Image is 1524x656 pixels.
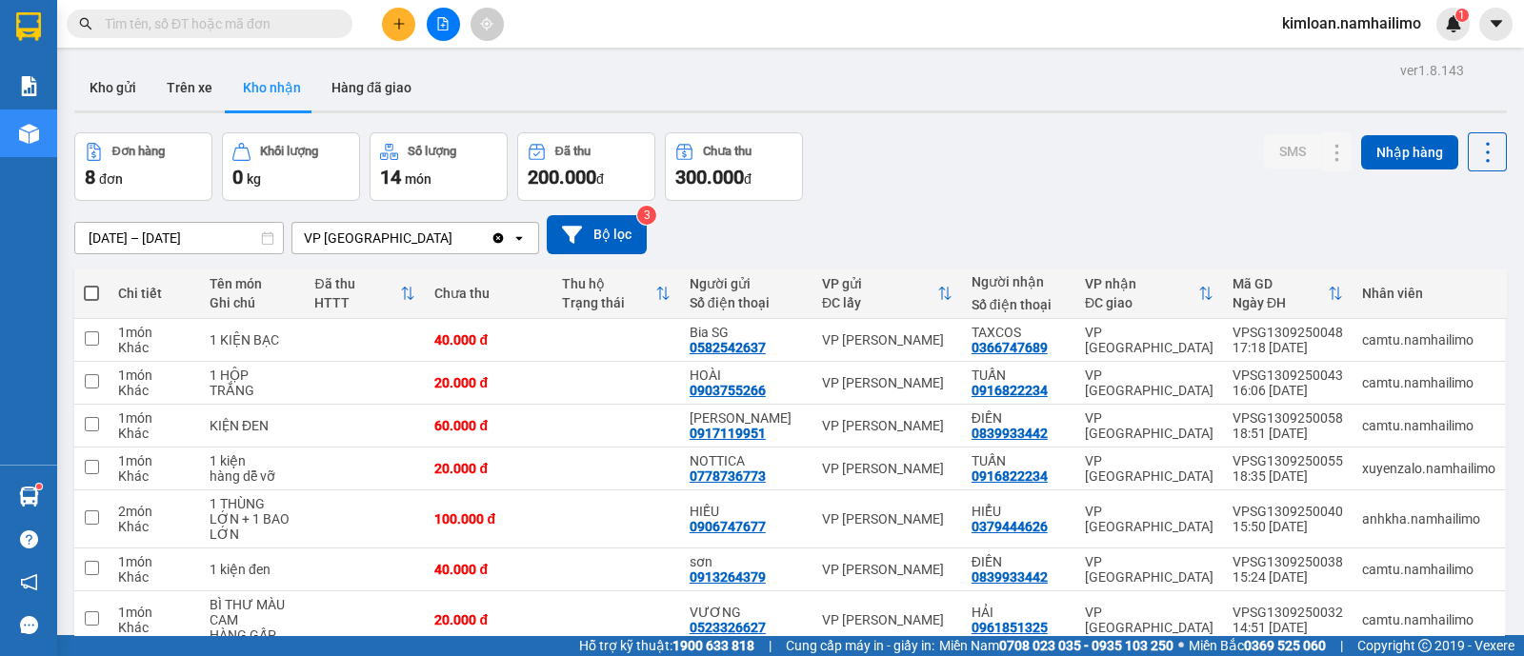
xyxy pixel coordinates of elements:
[434,461,543,476] div: 20.000 đ
[1362,332,1495,348] div: camtu.namhailimo
[118,426,190,441] div: Khác
[579,635,754,656] span: Hỗ trợ kỹ thuật:
[118,605,190,620] div: 1 món
[1085,605,1213,635] div: VP [GEOGRAPHIC_DATA]
[228,65,316,110] button: Kho nhận
[118,554,190,569] div: 1 món
[972,569,1048,585] div: 0839933442
[822,562,952,577] div: VP [PERSON_NAME]
[210,496,296,542] div: 1 THÙNG LỚN + 1 BAO LỚN
[972,340,1048,355] div: 0366747689
[1418,639,1432,652] span: copyright
[972,274,1066,289] div: Người nhận
[1361,135,1458,169] button: Nhập hàng
[36,484,42,489] sup: 1
[690,453,803,468] div: NOTTICA
[1400,60,1464,81] div: ver 1.8.143
[1362,461,1495,476] div: xuyenzalo.namhailimo
[304,229,452,248] div: VP [GEOGRAPHIC_DATA]
[1233,620,1343,635] div: 14:51 [DATE]
[118,340,190,355] div: Khác
[1189,635,1326,656] span: Miền Bắc
[105,13,330,34] input: Tìm tên, số ĐT hoặc mã đơn
[703,145,752,158] div: Chưa thu
[822,511,952,527] div: VP [PERSON_NAME]
[1233,504,1343,519] div: VPSG1309250040
[210,597,296,627] div: BÌ THƯ MÀU CAM
[1264,134,1321,169] button: SMS
[210,453,296,468] div: 1 kiện
[16,12,41,41] img: logo-vxr
[822,332,952,348] div: VP [PERSON_NAME]
[999,638,1173,653] strong: 0708 023 035 - 0935 103 250
[1479,8,1513,41] button: caret-down
[314,295,400,310] div: HTTT
[1362,418,1495,433] div: camtu.namhailimo
[260,145,318,158] div: Khối lượng
[232,166,243,189] span: 0
[210,295,296,310] div: Ghi chú
[20,530,38,548] span: question-circle
[454,229,456,248] input: Selected VP chợ Mũi Né.
[690,519,766,534] div: 0906747677
[1233,426,1343,441] div: 18:51 [DATE]
[19,76,39,96] img: solution-icon
[392,17,406,30] span: plus
[118,410,190,426] div: 1 món
[1244,638,1326,653] strong: 0369 525 060
[1455,9,1469,22] sup: 1
[1362,511,1495,527] div: anhkha.namhailimo
[690,620,766,635] div: 0523326627
[822,418,952,433] div: VP [PERSON_NAME]
[1233,383,1343,398] div: 16:06 [DATE]
[1085,554,1213,585] div: VP [GEOGRAPHIC_DATA]
[769,635,772,656] span: |
[672,638,754,653] strong: 1900 633 818
[434,562,543,577] div: 40.000 đ
[408,145,456,158] div: Số lượng
[690,569,766,585] div: 0913264379
[1445,15,1462,32] img: icon-new-feature
[1267,11,1436,35] span: kimloan.namhailimo
[20,616,38,634] span: message
[20,573,38,591] span: notification
[405,171,431,187] span: món
[690,295,803,310] div: Số điện thoại
[972,605,1066,620] div: HẢI
[528,166,596,189] span: 200.000
[1223,268,1353,319] th: Toggle SortBy
[74,65,151,110] button: Kho gửi
[1362,375,1495,390] div: camtu.namhailimo
[972,504,1066,519] div: HIỂU
[118,504,190,519] div: 2 món
[1085,410,1213,441] div: VP [GEOGRAPHIC_DATA]
[247,171,261,187] span: kg
[75,223,283,253] input: Select a date range.
[1075,268,1223,319] th: Toggle SortBy
[562,295,655,310] div: Trạng thái
[690,383,766,398] div: 0903755266
[436,17,450,30] span: file-add
[511,230,527,246] svg: open
[210,276,296,291] div: Tên món
[1233,276,1328,291] div: Mã GD
[690,340,766,355] div: 0582542637
[118,286,190,301] div: Chi tiết
[434,375,543,390] div: 20.000 đ
[118,569,190,585] div: Khác
[555,145,591,158] div: Đã thu
[210,332,296,348] div: 1 KIỆN BẠC
[1488,15,1505,32] span: caret-down
[786,635,934,656] span: Cung cấp máy in - giấy in:
[314,276,400,291] div: Đã thu
[210,562,296,577] div: 1 kiện đen
[118,453,190,468] div: 1 món
[210,418,296,433] div: KIỆN ĐEN
[471,8,504,41] button: aim
[596,171,604,187] span: đ
[118,383,190,398] div: Khác
[1233,453,1343,468] div: VPSG1309250055
[434,418,543,433] div: 60.000 đ
[690,410,803,426] div: KIM CÚC
[690,325,803,340] div: Bia SG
